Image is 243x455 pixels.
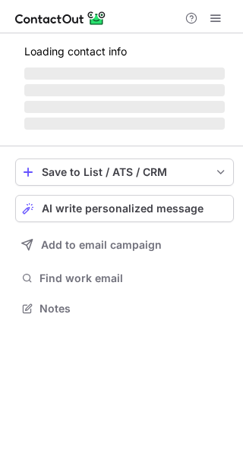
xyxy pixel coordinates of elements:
button: AI write personalized message [15,195,234,222]
button: Notes [15,298,234,319]
button: Find work email [15,268,234,289]
span: ‌ [24,101,225,113]
span: ‌ [24,118,225,130]
p: Loading contact info [24,45,225,58]
button: save-profile-one-click [15,158,234,186]
button: Add to email campaign [15,231,234,259]
span: AI write personalized message [42,202,204,215]
span: Add to email campaign [41,239,162,251]
img: ContactOut v5.3.10 [15,9,106,27]
span: ‌ [24,67,225,80]
div: Save to List / ATS / CRM [42,166,207,178]
span: ‌ [24,84,225,96]
span: Find work email [39,271,228,285]
span: Notes [39,302,228,315]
